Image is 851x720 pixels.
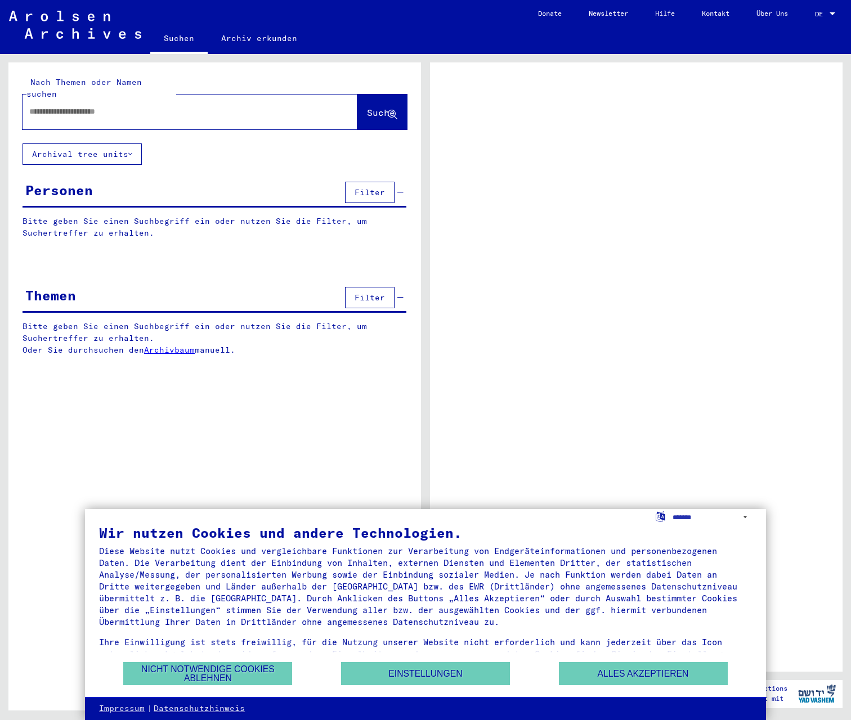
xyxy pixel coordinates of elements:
[99,545,752,628] div: Diese Website nutzt Cookies und vergleichbare Funktionen zur Verarbeitung von Endgeräteinformatio...
[815,10,827,18] span: DE
[367,107,395,118] span: Suche
[345,182,395,203] button: Filter
[355,187,385,197] span: Filter
[345,287,395,308] button: Filter
[99,636,752,672] div: Ihre Einwilligung ist stets freiwillig, für die Nutzung unserer Website nicht erforderlich und ka...
[23,143,142,165] button: Archival tree units
[150,25,208,54] a: Suchen
[123,662,292,685] button: Nicht notwendige Cookies ablehnen
[99,526,752,539] div: Wir nutzen Cookies und andere Technologien.
[673,509,752,525] select: Sprache auswählen
[25,180,93,200] div: Personen
[23,321,407,356] p: Bitte geben Sie einen Suchbegriff ein oder nutzen Sie die Filter, um Suchertreffer zu erhalten. O...
[357,94,407,129] button: Suche
[655,511,666,521] label: Sprache auswählen
[9,11,141,39] img: Arolsen_neg.svg
[154,703,245,714] a: Datenschutzhinweis
[796,679,838,708] img: yv_logo.png
[355,292,385,303] span: Filter
[25,285,76,305] div: Themen
[341,662,510,685] button: Einstellungen
[23,215,406,239] p: Bitte geben Sie einen Suchbegriff ein oder nutzen Sie die Filter, um Suchertreffer zu erhalten.
[559,662,728,685] button: Alles akzeptieren
[144,345,195,355] a: Archivbaum
[26,77,142,99] mat-label: Nach Themen oder Namen suchen
[99,703,145,714] a: Impressum
[208,25,311,52] a: Archiv erkunden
